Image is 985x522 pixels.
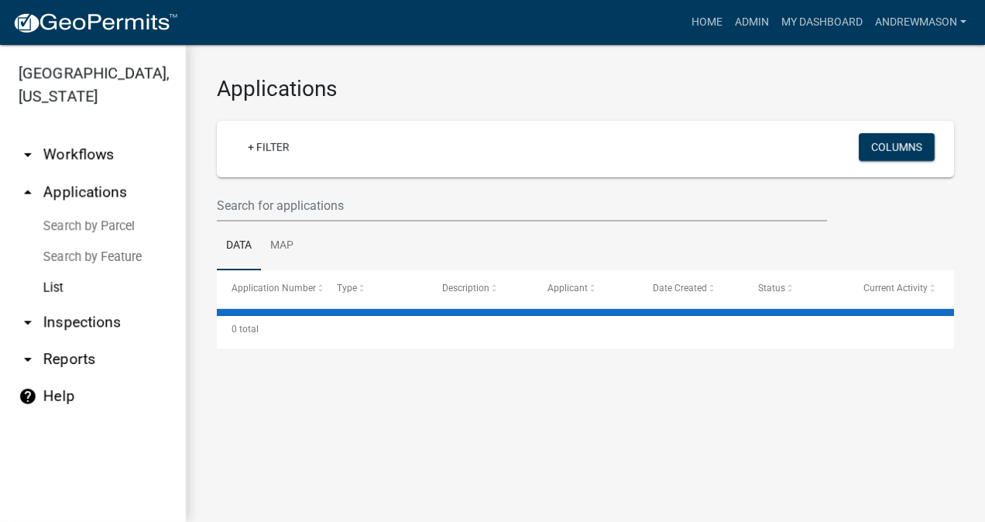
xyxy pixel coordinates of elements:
[19,350,37,369] i: arrow_drop_down
[337,283,357,294] span: Type
[217,76,954,102] h3: Applications
[869,8,973,37] a: AndrewMason
[217,190,827,222] input: Search for applications
[547,283,588,294] span: Applicant
[729,8,775,37] a: Admin
[217,270,322,307] datatable-header-cell: Application Number
[743,270,849,307] datatable-header-cell: Status
[758,283,785,294] span: Status
[442,283,489,294] span: Description
[19,387,37,406] i: help
[232,283,316,294] span: Application Number
[685,8,729,37] a: Home
[235,133,302,161] a: + Filter
[863,283,928,294] span: Current Activity
[19,183,37,201] i: arrow_drop_up
[261,222,303,271] a: Map
[533,270,638,307] datatable-header-cell: Applicant
[859,133,935,161] button: Columns
[322,270,427,307] datatable-header-cell: Type
[217,310,954,349] div: 0 total
[849,270,954,307] datatable-header-cell: Current Activity
[19,313,37,331] i: arrow_drop_down
[775,8,869,37] a: My Dashboard
[217,222,261,271] a: Data
[653,283,707,294] span: Date Created
[19,146,37,164] i: arrow_drop_down
[638,270,743,307] datatable-header-cell: Date Created
[427,270,533,307] datatable-header-cell: Description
